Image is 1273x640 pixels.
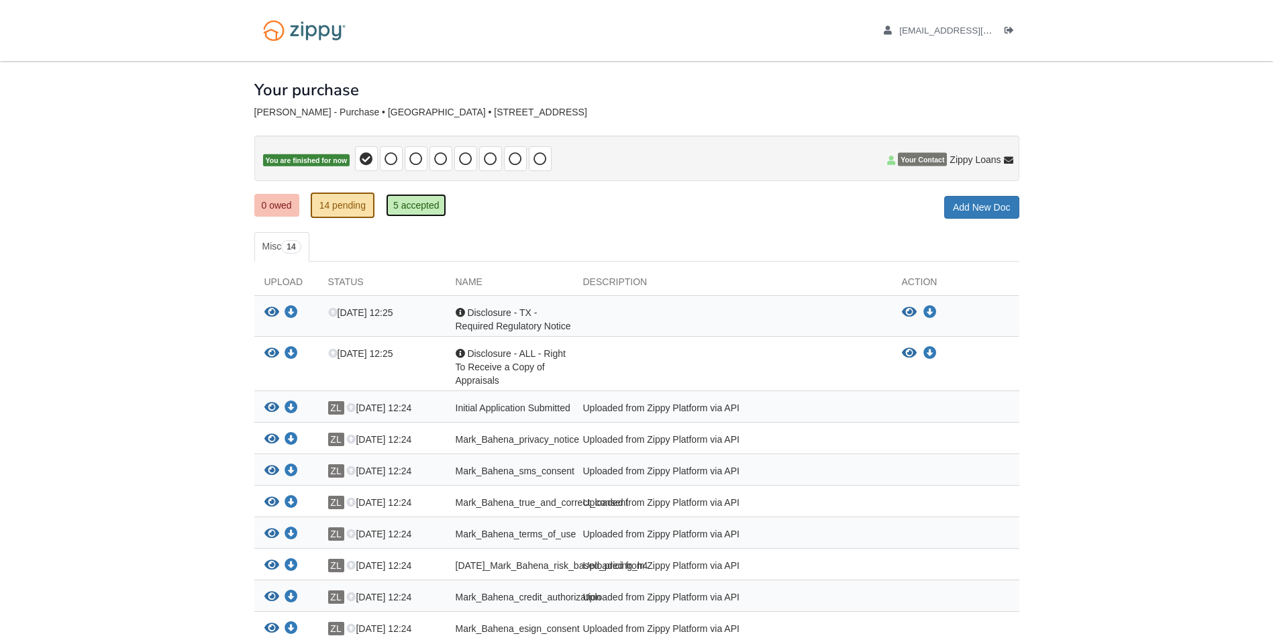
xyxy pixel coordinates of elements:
button: View Mark_Bahena_privacy_notice [264,433,279,447]
a: Download Disclosure - ALL - Right To Receive a Copy of Appraisals [923,348,937,359]
button: View 09-06-2025_Mark_Bahena_risk_based_pricing_h4 [264,559,279,573]
button: View Disclosure - ALL - Right To Receive a Copy of Appraisals [902,347,917,360]
div: Uploaded from Zippy Platform via API [573,464,892,482]
span: You are finished for now [263,154,350,167]
button: View Mark_Bahena_sms_consent [264,464,279,478]
img: Logo [254,13,354,48]
button: View Mark_Bahena_true_and_correct_consent [264,496,279,510]
span: ZL [328,527,344,541]
span: [DATE] 12:24 [346,529,411,539]
div: Uploaded from Zippy Platform via API [573,622,892,639]
span: Zippy Loans [950,153,1001,166]
button: View Disclosure - TX - Required Regulatory Notice [902,306,917,319]
span: Mark_Bahena_privacy_notice [456,434,579,445]
a: Add New Doc [944,196,1019,219]
a: edit profile [884,25,1054,39]
div: Description [573,275,892,295]
a: 0 owed [254,194,299,217]
span: [DATE] 12:24 [346,434,411,445]
span: Mark_Bahena_sms_consent [456,466,574,476]
div: Upload [254,275,318,295]
div: Uploaded from Zippy Platform via API [573,559,892,576]
span: Mark_Bahena_terms_of_use [456,529,576,539]
span: [DATE] 12:24 [346,560,411,571]
button: View Disclosure - TX - Required Regulatory Notice [264,306,279,320]
span: [DATE] 12:24 [346,403,411,413]
span: ZL [328,622,344,635]
span: Disclosure - ALL - Right To Receive a Copy of Appraisals [456,348,566,386]
span: [DATE] 12:24 [346,497,411,508]
a: Download Mark_Bahena_terms_of_use [285,529,298,540]
span: [DATE]_Mark_Bahena_risk_based_pricing_h4 [456,560,648,571]
span: [DATE] 12:25 [328,348,393,359]
span: ZL [328,559,344,572]
span: Mark_Bahena_credit_authorization [456,592,601,602]
button: View Disclosure - ALL - Right To Receive a Copy of Appraisals [264,347,279,361]
a: Download Mark_Bahena_sms_consent [285,466,298,477]
div: Uploaded from Zippy Platform via API [573,590,892,608]
span: ZL [328,464,344,478]
span: [DATE] 12:24 [346,623,411,634]
span: ZL [328,433,344,446]
span: [DATE] 12:25 [328,307,393,318]
div: Uploaded from Zippy Platform via API [573,527,892,545]
span: Disclosure - TX - Required Regulatory Notice [456,307,571,331]
button: View Initial Application Submitted [264,401,279,415]
button: View Mark_Bahena_credit_authorization [264,590,279,604]
span: Your Contact [898,153,947,166]
a: Download Disclosure - ALL - Right To Receive a Copy of Appraisals [285,349,298,360]
span: ZL [328,590,344,604]
a: Download Mark_Bahena_esign_consent [285,624,298,635]
a: Log out [1005,25,1019,39]
div: Name [446,275,573,295]
a: 5 accepted [386,194,447,217]
span: ZL [328,401,344,415]
div: Uploaded from Zippy Platform via API [573,433,892,450]
span: Mark_Bahena_true_and_correct_consent [456,497,629,508]
span: Initial Application Submitted [456,403,570,413]
span: mb1551gp@gmail.com [899,25,1053,36]
a: Download Initial Application Submitted [285,403,298,414]
span: [DATE] 12:24 [346,592,411,602]
a: Download Disclosure - TX - Required Regulatory Notice [923,307,937,318]
button: View Mark_Bahena_esign_consent [264,622,279,636]
a: Misc [254,232,309,262]
button: View Mark_Bahena_terms_of_use [264,527,279,541]
span: [DATE] 12:24 [346,466,411,476]
div: Action [892,275,1019,295]
div: [PERSON_NAME] - Purchase • [GEOGRAPHIC_DATA] • [STREET_ADDRESS] [254,107,1019,118]
a: Download Disclosure - TX - Required Regulatory Notice [285,308,298,319]
div: Status [318,275,446,295]
span: Mark_Bahena_esign_consent [456,623,580,634]
div: Uploaded from Zippy Platform via API [573,401,892,419]
span: 14 [281,240,301,254]
a: Download 09-06-2025_Mark_Bahena_risk_based_pricing_h4 [285,561,298,572]
h1: Your purchase [254,81,359,99]
a: Download Mark_Bahena_credit_authorization [285,592,298,603]
a: Download Mark_Bahena_true_and_correct_consent [285,498,298,509]
a: 14 pending [311,193,374,218]
a: Download Mark_Bahena_privacy_notice [285,435,298,445]
div: Uploaded from Zippy Platform via API [573,496,892,513]
span: ZL [328,496,344,509]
